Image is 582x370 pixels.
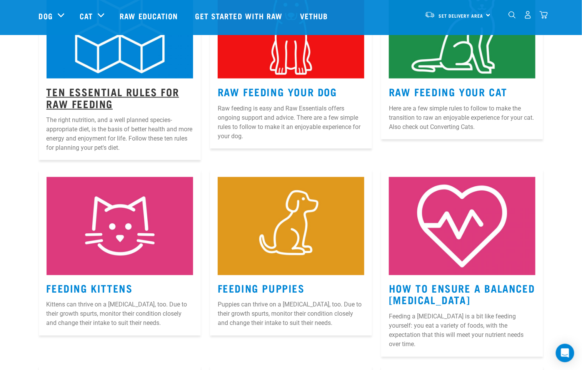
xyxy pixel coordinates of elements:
img: van-moving.png [425,11,435,18]
a: Get started with Raw [188,0,292,31]
span: Set Delivery Area [439,14,484,17]
a: Vethub [292,0,338,31]
a: Feeding Kittens [47,285,133,291]
a: Cat [80,10,93,22]
img: Puppy-Icon.jpg [218,177,364,275]
a: Raw Education [112,0,187,31]
p: Raw feeding is easy and Raw Essentials offers ongoing support and advice. There are a few simple ... [218,104,364,141]
p: Here are a few simple rules to follow to make the transition to raw an enjoyable experience for y... [389,104,535,132]
img: Kitten-Icon.jpg [47,177,193,275]
p: The right nutrition, and a well planned species-appropriate diet, is the basis of better health a... [47,116,193,152]
p: Feeding a [MEDICAL_DATA] is a bit like feeding yourself: you eat a variety of foods, with the exp... [389,312,535,349]
img: user.png [524,11,532,19]
p: Kittens can thrive on a [MEDICAL_DATA], too. Due to their growth spurts, monitor their condition ... [47,300,193,328]
a: Dog [39,10,53,22]
a: Raw Feeding Your Cat [389,89,507,94]
img: 5.jpg [389,177,535,275]
a: Feeding Puppies [218,285,305,291]
p: Puppies can thrive on a [MEDICAL_DATA], too. Due to their growth spurts, monitor their condition ... [218,300,364,328]
a: Raw Feeding Your Dog [218,89,337,94]
a: How to Ensure a Balanced [MEDICAL_DATA] [389,285,535,303]
img: home-icon@2x.png [540,11,548,19]
a: Ten Essential Rules for Raw Feeding [47,89,179,106]
img: home-icon-1@2x.png [509,11,516,18]
div: Open Intercom Messenger [556,344,574,362]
